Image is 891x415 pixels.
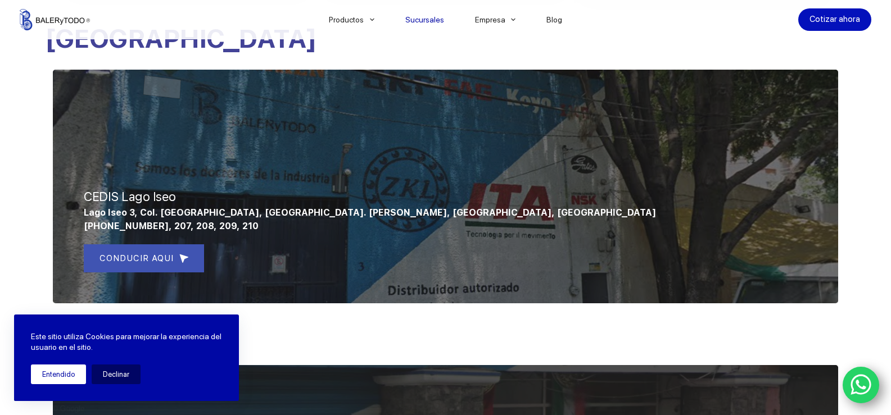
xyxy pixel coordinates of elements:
p: Este sitio utiliza Cookies para mejorar la experiencia del usuario en el sitio. [31,331,222,353]
span: Lago Iseo 3, Col. [GEOGRAPHIC_DATA], [GEOGRAPHIC_DATA]. [PERSON_NAME], [GEOGRAPHIC_DATA], [GEOGRA... [84,207,656,218]
a: WhatsApp [843,367,880,404]
button: Declinar [92,364,141,384]
img: Balerytodo [20,9,90,30]
span: CEDIS Lago Iseo [84,189,176,204]
span: [PHONE_NUMBER], 207, 208, 209, 210 [84,221,259,231]
span: CONDUCIR AQUI [99,252,174,265]
a: Cotizar ahora [798,8,871,31]
a: CONDUCIR AQUI [84,244,204,272]
button: Entendido [31,364,86,384]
